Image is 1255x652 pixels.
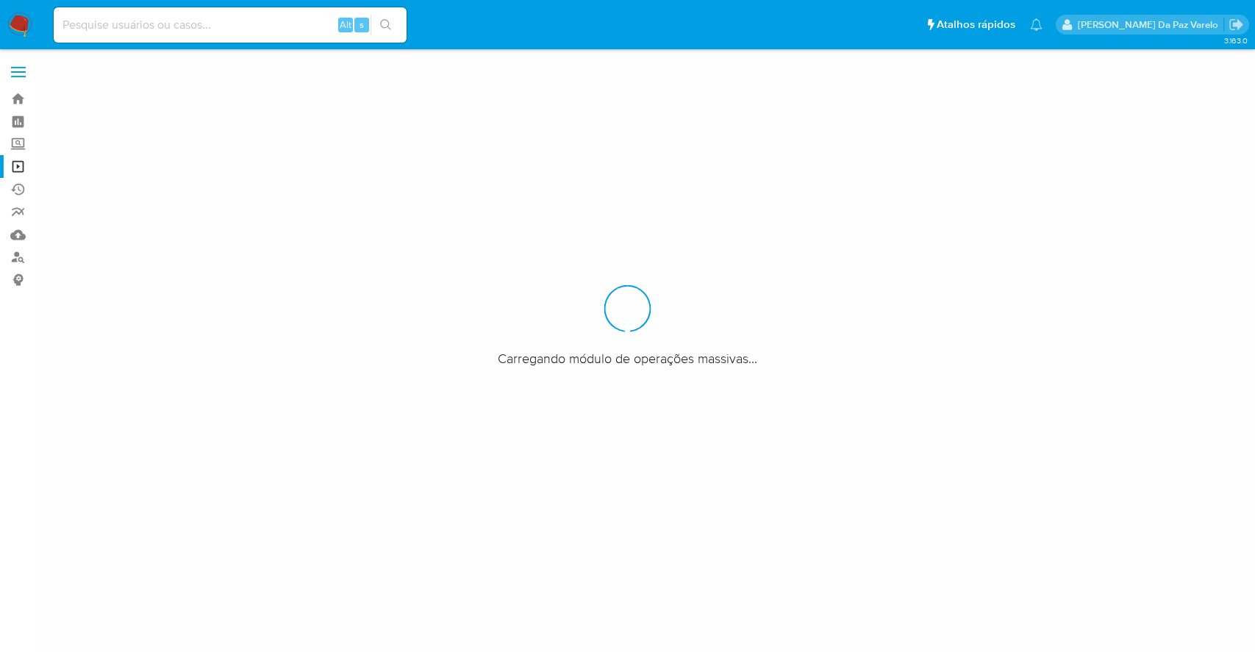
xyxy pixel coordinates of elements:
a: Sair [1229,17,1244,32]
span: Carregando módulo de operações massivas... [498,349,757,367]
span: Atalhos rápidos [937,17,1015,32]
p: patricia.varelo@mercadopago.com.br [1078,18,1223,32]
span: Alt [340,18,351,32]
span: s [360,18,364,32]
input: Pesquise usuários ou casos... [54,15,407,35]
a: Notificações [1030,18,1043,31]
button: search-icon [371,15,401,35]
